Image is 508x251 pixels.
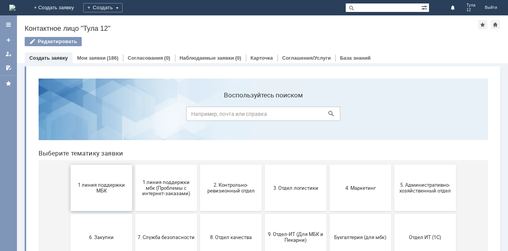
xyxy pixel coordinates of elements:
span: 1 линия поддержки мбк (Проблемы с интернет-заказами) [105,107,162,124]
a: Мои согласования [2,62,15,74]
button: Бухгалтерия (для мбк) [297,142,359,188]
button: 7. Служба безопасности [103,142,165,188]
span: Отдел-ИТ (Офис) [105,211,162,217]
span: Бухгалтерия (для мбк) [299,162,357,167]
span: 12 [466,8,476,12]
span: 3. Отдел логистики [235,112,292,118]
a: Соглашения/Услуги [282,55,331,61]
button: 2. Контрольно-ревизионный отдел [168,92,229,139]
a: Карточка [251,55,273,61]
span: Финансовый отдел [170,211,227,217]
a: Мои заявки [2,48,15,60]
span: 6. Закупки [40,162,98,167]
button: Это соглашение не активно! [297,191,359,237]
a: База знаний [340,55,370,61]
button: 3. Отдел логистики [232,92,294,139]
span: 4. Маркетинг [299,112,357,118]
span: Это соглашение не активно! [299,208,357,220]
button: Отдел-ИТ (Офис) [103,191,165,237]
button: 4. Маркетинг [297,92,359,139]
button: 9. Отдел-ИТ (Для МБК и Пекарни) [232,142,294,188]
button: [PERSON_NAME]. Услуги ИТ для МБК (оформляет L1) [362,191,424,237]
button: 5. Административно-хозяйственный отдел [362,92,424,139]
div: Добавить в избранное [478,20,487,29]
span: Отдел ИТ (1С) [364,162,421,167]
span: 5. Административно-хозяйственный отдел [364,110,421,121]
span: 9. Отдел-ИТ (Для МБК и Пекарни) [235,159,292,171]
div: (0) [235,55,241,61]
span: Тула [466,3,476,8]
button: Франчайзинг [232,191,294,237]
span: 8. Отдел качества [170,162,227,167]
span: Франчайзинг [235,211,292,217]
button: Отдел-ИТ (Битрикс24 и CRM) [38,191,100,237]
button: 1 линия поддержки мбк (Проблемы с интернет-заказами) [103,92,165,139]
button: 1 линия поддержки МБК [38,92,100,139]
a: Создать заявку [29,55,68,61]
span: 2. Контрольно-ревизионный отдел [170,110,227,121]
a: Перейти на домашнюю страницу [9,5,15,11]
div: Контактное лицо "Тула 12" [25,25,478,32]
div: Создать [83,3,123,12]
button: 6. Закупки [38,142,100,188]
a: Создать заявку [2,34,15,46]
span: Отдел-ИТ (Битрикс24 и CRM) [40,208,98,220]
div: (186) [107,55,118,61]
header: Выберите тематику заявки [6,77,456,85]
span: 1 линия поддержки МБК [40,110,98,121]
a: Согласования [128,55,163,61]
span: Расширенный поиск [421,3,429,11]
input: Например, почта или справка [154,34,308,49]
span: [PERSON_NAME]. Услуги ИТ для МБК (оформляет L1) [364,205,421,223]
div: Сделать домашней страницей [491,20,500,29]
button: Отдел ИТ (1С) [362,142,424,188]
a: Мои заявки [77,55,106,61]
div: (0) [164,55,170,61]
button: 8. Отдел качества [168,142,229,188]
label: Воспользуйтесь поиском [154,19,308,27]
span: 7. Служба безопасности [105,162,162,167]
a: Наблюдаемые заявки [180,55,234,61]
button: Финансовый отдел [168,191,229,237]
img: logo [9,5,15,11]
